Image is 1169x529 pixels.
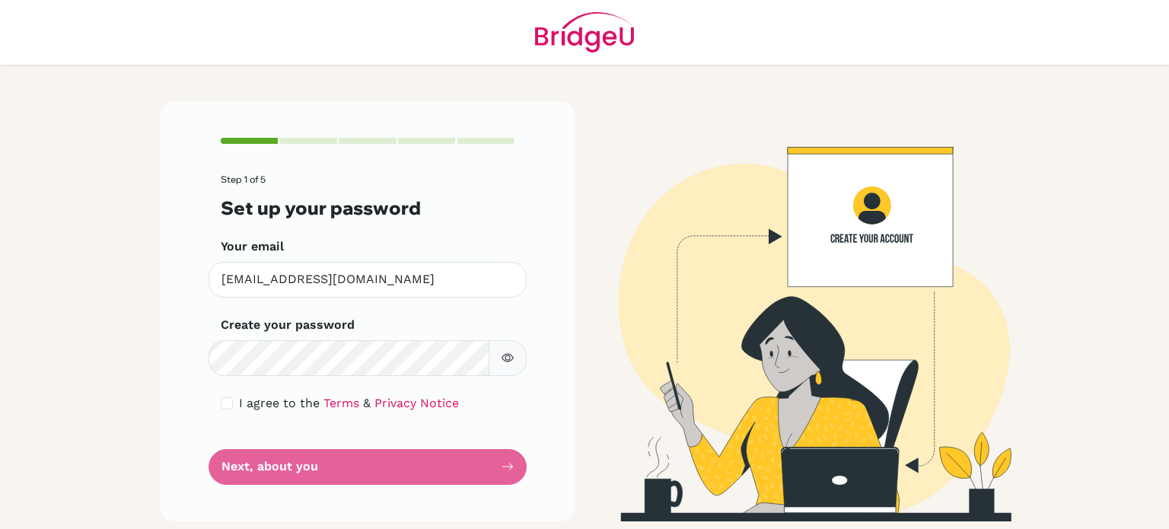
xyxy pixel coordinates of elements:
h3: Set up your password [221,197,514,219]
a: Privacy Notice [374,396,459,410]
label: Create your password [221,316,355,334]
span: I agree to the [239,396,320,410]
label: Your email [221,237,284,256]
span: Step 1 of 5 [221,174,266,185]
span: & [363,396,371,410]
input: Insert your email* [209,262,527,298]
a: Terms [323,396,359,410]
